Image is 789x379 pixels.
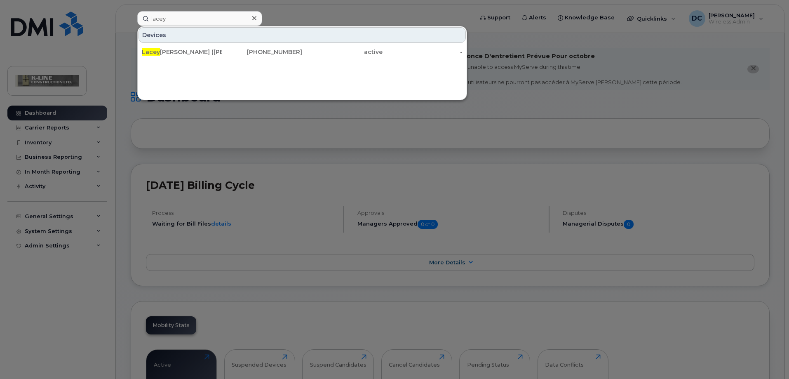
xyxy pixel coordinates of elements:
[139,27,466,43] div: Devices
[302,48,383,56] div: active
[139,45,466,59] a: Lacey[PERSON_NAME] ([PERSON_NAME])[PHONE_NUMBER]active-
[222,48,303,56] div: [PHONE_NUMBER]
[383,48,463,56] div: -
[142,48,160,56] span: Lacey
[142,48,222,56] div: [PERSON_NAME] ([PERSON_NAME])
